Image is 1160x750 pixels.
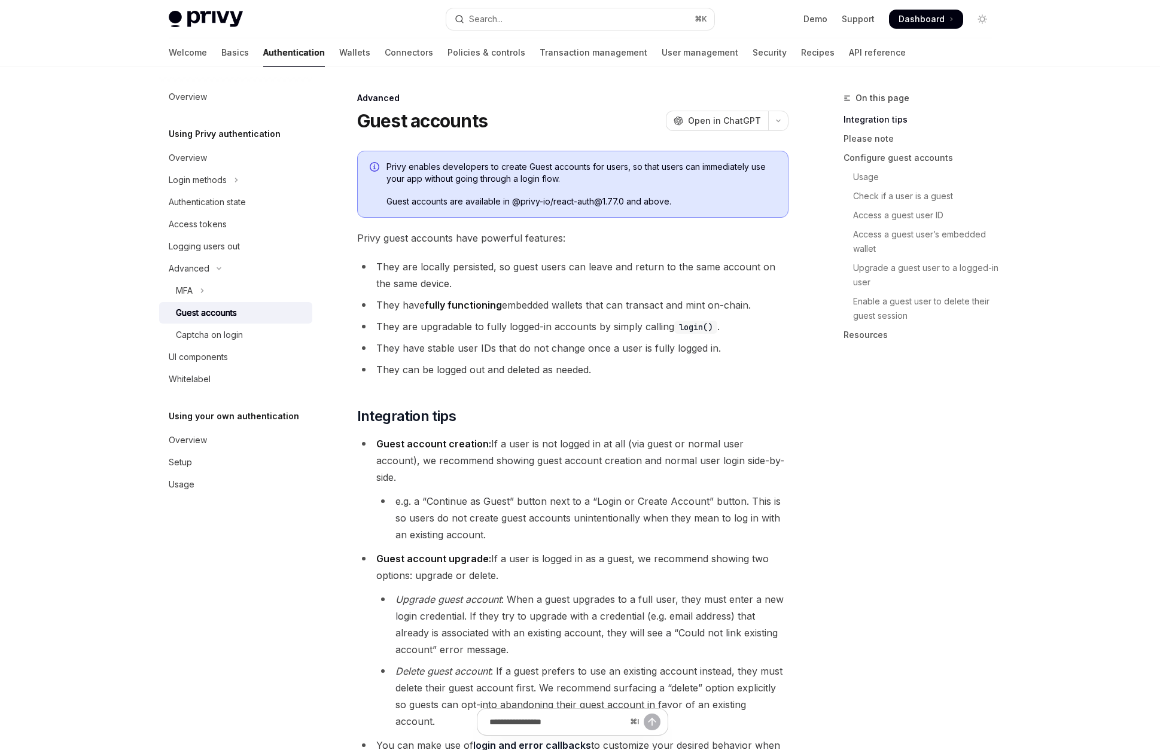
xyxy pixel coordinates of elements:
[357,550,788,730] li: If a user is logged in as a guest, we recommend showing two options: upgrade or delete.
[169,127,281,141] h5: Using Privy authentication
[357,92,788,104] div: Advanced
[489,709,625,735] input: Ask a question...
[169,433,207,447] div: Overview
[339,38,370,67] a: Wallets
[169,409,299,423] h5: Using your own authentication
[357,407,456,426] span: Integration tips
[357,361,788,378] li: They can be logged out and deleted as needed.
[842,13,875,25] a: Support
[357,258,788,292] li: They are locally persisted, so guest users can leave and return to the same account on the same d...
[662,38,738,67] a: User management
[159,302,312,324] a: Guest accounts
[169,217,227,231] div: Access tokens
[889,10,963,29] a: Dashboard
[674,321,717,334] code: login()
[159,452,312,473] a: Setup
[159,191,312,213] a: Authentication state
[357,435,788,543] li: If a user is not logged in at all (via guest or normal user account), we recommend showing guest ...
[376,438,491,450] strong: Guest account creation:
[176,283,193,298] div: MFA
[695,14,707,24] span: ⌘ K
[803,13,827,25] a: Demo
[169,372,211,386] div: Whitelabel
[169,11,243,28] img: light logo
[357,340,788,356] li: They have stable user IDs that do not change once a user is fully logged in.
[844,206,1001,225] a: Access a guest user ID
[469,12,503,26] div: Search...
[540,38,647,67] a: Transaction management
[169,90,207,104] div: Overview
[169,38,207,67] a: Welcome
[844,110,1001,129] a: Integration tips
[159,236,312,257] a: Logging users out
[159,214,312,235] a: Access tokens
[644,714,660,730] button: Send message
[447,38,525,67] a: Policies & controls
[357,230,788,246] span: Privy guest accounts have powerful features:
[159,147,312,169] a: Overview
[357,297,788,313] li: They have embedded wallets that can transact and mint on-chain.
[176,306,237,320] div: Guest accounts
[844,167,1001,187] a: Usage
[159,474,312,495] a: Usage
[844,129,1001,148] a: Please note
[169,195,246,209] div: Authentication state
[370,162,382,174] svg: Info
[386,161,776,185] span: Privy enables developers to create Guest accounts for users, so that users can immediately use yo...
[159,169,312,191] button: Toggle Login methods section
[376,553,491,565] strong: Guest account upgrade:
[376,591,788,658] li: : When a guest upgrades to a full user, they must enter a new login credential. If they try to up...
[159,324,312,346] a: Captcha on login
[221,38,249,67] a: Basics
[844,292,1001,325] a: Enable a guest user to delete their guest session
[666,111,768,131] button: Open in ChatGPT
[395,593,501,605] em: Upgrade guest account
[801,38,835,67] a: Recipes
[899,13,945,25] span: Dashboard
[844,258,1001,292] a: Upgrade a guest user to a logged-in user
[357,318,788,335] li: They are upgradable to fully logged-in accounts by simply calling .
[385,38,433,67] a: Connectors
[688,115,761,127] span: Open in ChatGPT
[169,455,192,469] div: Setup
[169,477,194,492] div: Usage
[159,280,312,301] button: Toggle MFA section
[753,38,787,67] a: Security
[844,187,1001,206] a: Check if a user is a guest
[386,196,776,208] span: Guest accounts are available in @privy-io/react-auth@1.77.0 and above.
[855,91,909,105] span: On this page
[844,325,1001,344] a: Resources
[169,173,227,187] div: Login methods
[176,328,243,342] div: Captcha on login
[169,350,228,364] div: UI components
[849,38,906,67] a: API reference
[376,663,788,730] li: : If a guest prefers to use an existing account instead, they must delete their guest account fir...
[844,225,1001,258] a: Access a guest user’s embedded wallet
[159,258,312,279] button: Toggle Advanced section
[446,8,714,30] button: Open search
[159,429,312,451] a: Overview
[159,346,312,368] a: UI components
[425,299,502,311] strong: fully functioning
[169,261,209,276] div: Advanced
[159,368,312,390] a: Whitelabel
[395,665,491,677] em: Delete guest account
[159,86,312,108] a: Overview
[844,148,1001,167] a: Configure guest accounts
[263,38,325,67] a: Authentication
[357,110,488,132] h1: Guest accounts
[376,493,788,543] li: e.g. a “Continue as Guest” button next to a “Login or Create Account” button. This is so users do...
[169,239,240,254] div: Logging users out
[973,10,992,29] button: Toggle dark mode
[169,151,207,165] div: Overview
